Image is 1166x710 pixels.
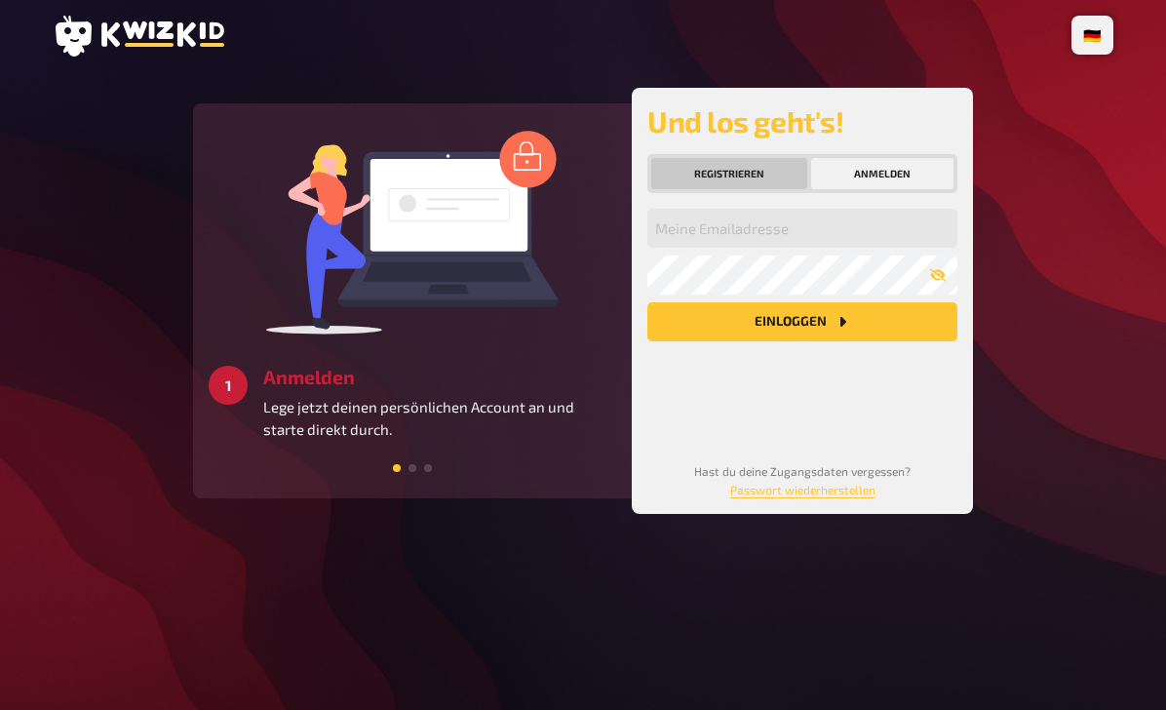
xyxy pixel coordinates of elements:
div: 1 [209,366,248,405]
img: log in [266,130,559,335]
button: Einloggen [647,302,957,341]
button: Anmelden [811,158,953,189]
input: Meine Emailadresse [647,209,957,248]
a: Passwort wiederherstellen [730,483,875,496]
button: Registrieren [651,158,807,189]
li: 🇩🇪 [1075,20,1109,51]
h2: Und los geht's! [647,103,957,138]
small: Hast du deine Zugangsdaten vergessen? [694,464,911,496]
h3: Anmelden [263,366,616,388]
p: Lege jetzt deinen persönlichen Account an und starte direkt durch. [263,396,616,440]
